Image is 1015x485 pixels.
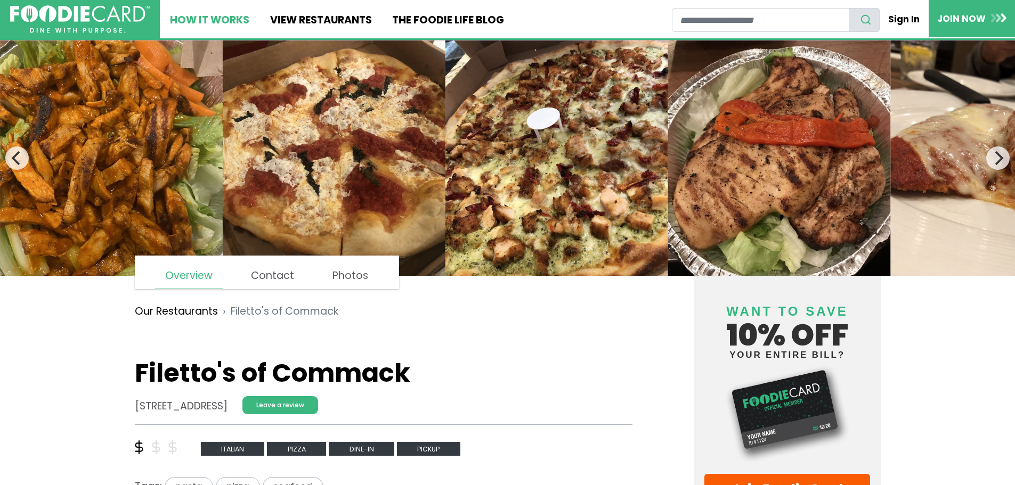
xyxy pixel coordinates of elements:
a: italian [201,441,267,455]
h4: 10% off [704,291,871,359]
button: Previous [5,146,29,170]
a: Our Restaurants [135,304,218,319]
a: pizza [267,441,329,455]
a: Leave a review [242,396,318,414]
li: Filetto's of Commack [218,304,338,319]
input: restaurant search [672,8,849,32]
a: Dine-in [329,441,397,455]
span: Pickup [397,442,460,456]
small: your entire bill? [704,350,871,359]
address: [STREET_ADDRESS] [135,399,228,414]
button: search [849,8,880,32]
span: Dine-in [329,442,394,456]
span: italian [201,442,265,456]
a: Pickup [397,441,460,455]
span: pizza [267,442,326,456]
h1: Filetto's of Commack [135,358,633,389]
nav: page links [135,256,400,289]
button: Next [986,146,1010,170]
a: Photos [322,263,378,289]
a: Sign In [880,7,929,31]
a: Overview [155,263,223,289]
a: Contact [241,263,304,289]
img: FoodieCard; Eat, Drink, Save, Donate [10,5,150,34]
nav: breadcrumb [135,296,633,327]
span: Want to save [726,304,848,318]
img: Foodie Card [704,365,871,463]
